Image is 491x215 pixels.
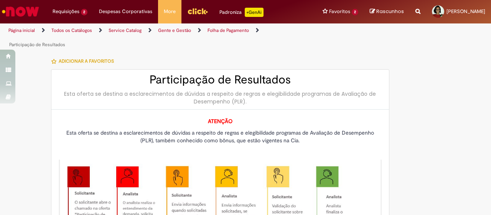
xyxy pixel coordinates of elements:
[158,27,191,33] a: Gente e Gestão
[370,8,404,15] a: Rascunhos
[1,4,40,19] img: ServiceNow
[109,27,142,33] a: Service Catalog
[164,8,176,15] span: More
[81,9,87,15] span: 2
[187,5,208,17] img: click_logo_yellow_360x200.png
[51,27,92,33] a: Todos os Catálogos
[208,27,249,33] a: Folha de Pagamento
[51,53,118,69] button: Adicionar a Favoritos
[59,73,381,86] h2: Participação de Resultados
[53,8,79,15] span: Requisições
[447,8,485,15] span: [PERSON_NAME]
[59,129,381,144] p: Esta oferta se destina a esclarecimentos de dúvidas a respeito de regras e elegibilidade programa...
[352,9,358,15] span: 2
[59,90,381,105] div: Esta oferta se destina a esclarecimentos de dúvidas a respeito de regras e elegibilidade programa...
[329,8,350,15] span: Favoritos
[9,42,65,48] a: Participação de Resultados
[99,8,152,15] span: Despesas Corporativas
[245,8,264,17] p: +GenAi
[219,8,264,17] div: Padroniza
[376,8,404,15] span: Rascunhos
[6,23,321,52] ul: Trilhas de página
[8,27,35,33] a: Página inicial
[59,58,114,64] span: Adicionar a Favoritos
[208,118,232,125] strong: ATENÇÃO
